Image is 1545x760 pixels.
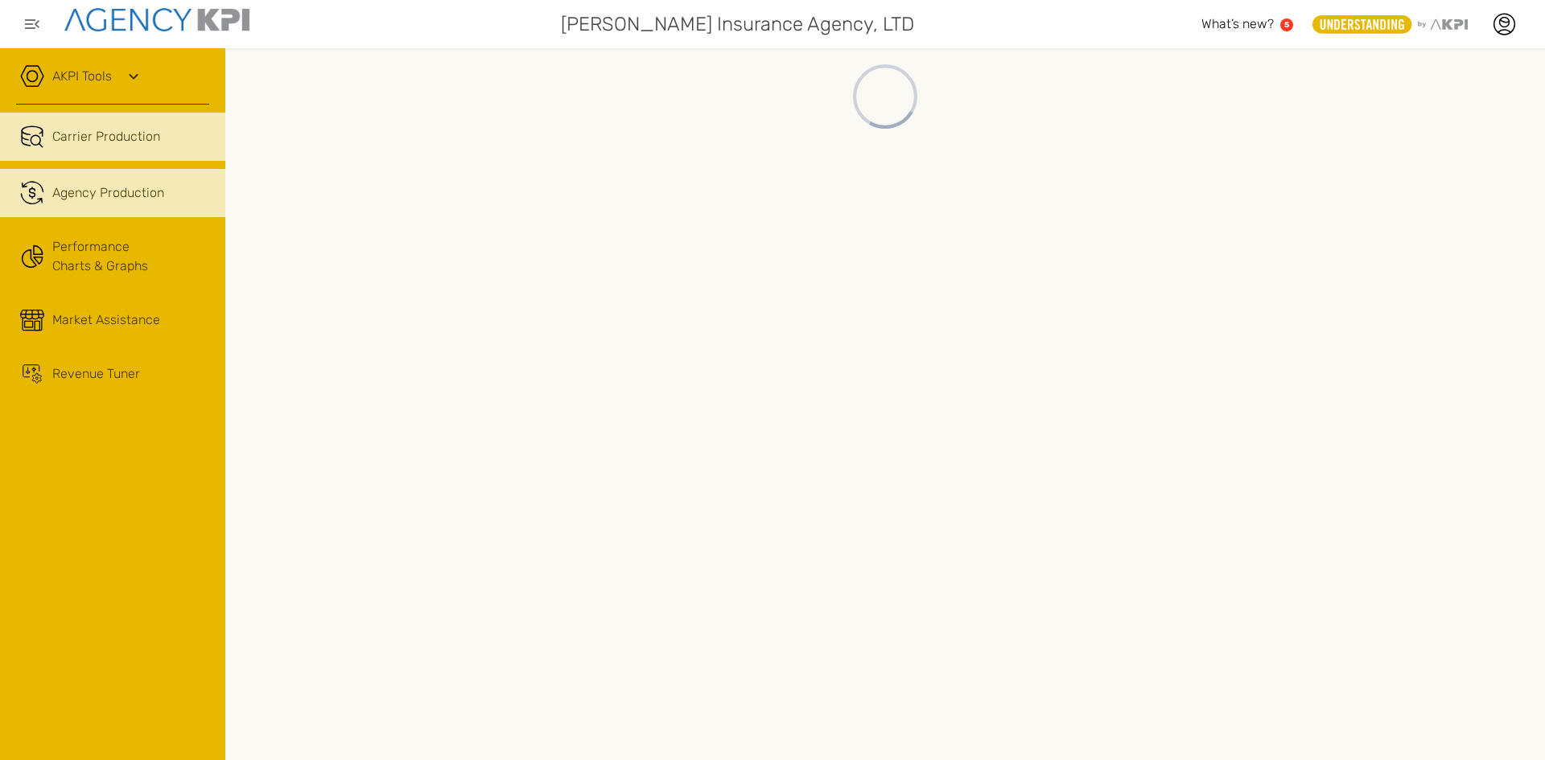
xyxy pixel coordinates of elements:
[52,310,160,330] span: Market Assistance
[52,127,160,146] span: Carrier Production
[52,183,164,203] span: Agency Production
[52,364,140,384] span: Revenue Tuner
[1280,18,1293,31] a: 5
[52,67,112,86] a: AKPI Tools
[1284,20,1289,29] text: 5
[561,10,914,39] span: [PERSON_NAME] Insurance Agency, LTD
[1201,16,1274,31] span: What’s new?
[64,8,249,31] img: agencykpi-logo-550x69-2d9e3fa8.png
